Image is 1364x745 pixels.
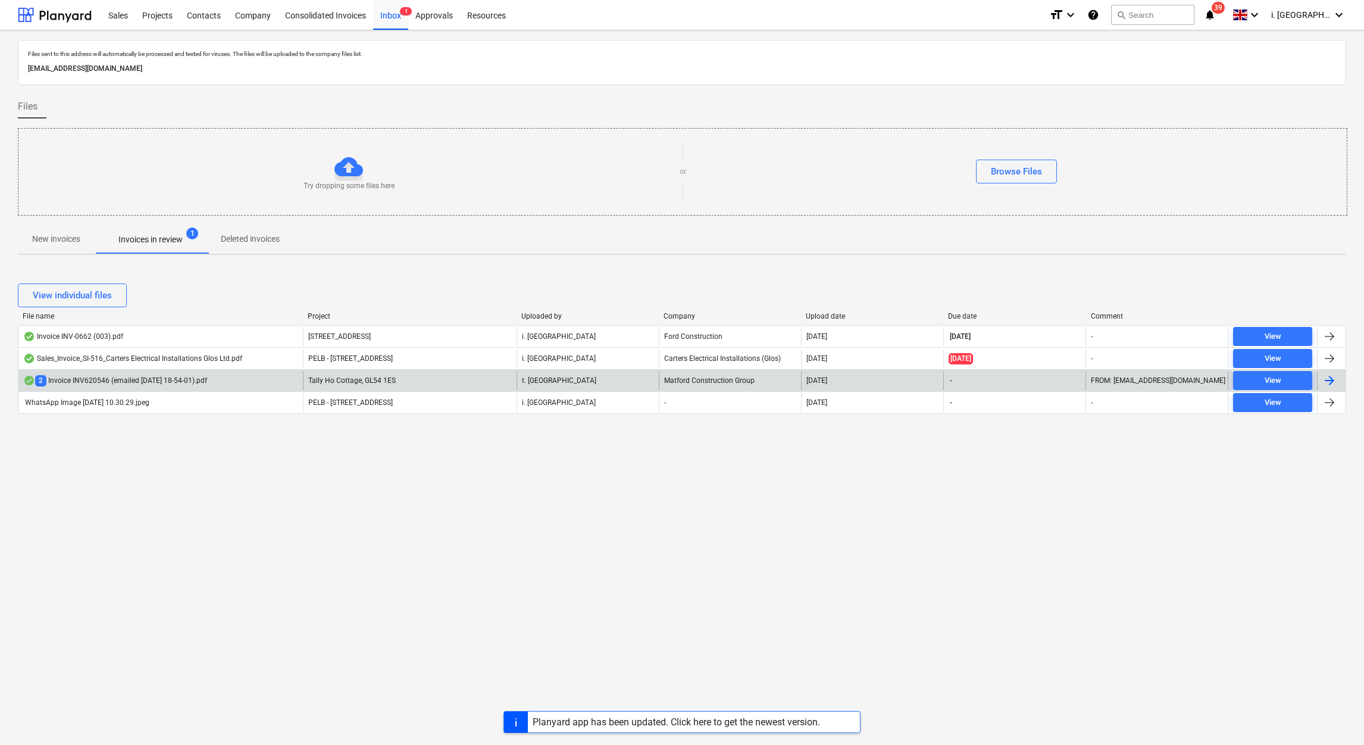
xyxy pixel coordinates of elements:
[1247,8,1262,22] i: keyboard_arrow_down
[308,354,393,363] span: PELB - Castle lane, Moreton Valence, GL2 7NE
[1265,396,1281,410] div: View
[806,332,827,341] div: [DATE]
[308,312,512,320] div: Project
[1332,8,1346,22] i: keyboard_arrow_down
[949,353,973,364] span: [DATE]
[28,63,1336,75] p: [EMAIL_ADDRESS][DOMAIN_NAME]
[1233,327,1312,346] button: View
[35,375,46,386] span: 2
[23,354,242,363] div: Sales_Invoice_SI-516_Carters Electrical Installations Glos Ltd.pdf
[949,332,972,342] span: [DATE]
[1233,371,1312,390] button: View
[659,371,801,390] div: Matford Construction Group
[806,354,827,363] div: [DATE]
[680,167,686,177] p: or
[118,233,183,246] p: Invoices in review
[949,376,953,386] span: -
[1271,10,1331,20] span: i. [GEOGRAPHIC_DATA]
[1087,8,1099,22] i: Knowledge base
[976,160,1057,183] button: Browse Files
[308,332,371,341] span: 6 Hatherley Court Road - Phase 2
[659,327,801,346] div: Ford Construction
[33,288,112,303] div: View individual files
[400,7,412,15] span: 1
[1116,10,1126,20] span: search
[806,398,827,407] div: [DATE]
[1091,398,1093,407] div: -
[1265,330,1281,344] div: View
[949,398,953,408] span: -
[32,233,80,245] p: New invoices
[533,716,820,728] div: Planyard app has been updated. Click here to get the newest version.
[23,332,123,341] div: Invoice INV-0662 (003).pdf
[522,376,596,386] p: t. [GEOGRAPHIC_DATA]
[659,393,801,412] div: -
[23,376,35,385] div: OCR finished
[28,50,1336,58] p: Files sent to this address will automatically be processed and tested for viruses. The files will...
[806,376,827,385] div: [DATE]
[18,128,1347,216] div: Try dropping some files hereorBrowse Files
[304,181,395,191] p: Try dropping some files here
[522,354,596,364] p: i. [GEOGRAPHIC_DATA]
[23,375,207,386] div: Invoice INV620546 (emailed [DATE] 18-54-01).pdf
[1233,349,1312,368] button: View
[1233,393,1312,412] button: View
[23,398,149,407] div: WhatsApp Image [DATE] 10.30.29.jpeg
[991,164,1042,179] div: Browse Files
[1204,8,1216,22] i: notifications
[1304,688,1364,745] iframe: Chat Widget
[1091,312,1224,320] div: Comment
[806,312,938,320] div: Upload date
[186,227,198,239] span: 1
[1063,8,1078,22] i: keyboard_arrow_down
[18,283,127,307] button: View individual files
[1265,352,1281,366] div: View
[948,312,1081,320] div: Due date
[522,332,596,342] p: i. [GEOGRAPHIC_DATA]
[18,99,37,114] span: Files
[1049,8,1063,22] i: format_size
[521,312,654,320] div: Uploaded by
[1091,332,1093,341] div: -
[1111,5,1194,25] button: Search
[1265,374,1281,388] div: View
[23,332,35,341] div: OCR finished
[23,312,298,320] div: File name
[308,376,396,385] span: Tally Ho Cottage, GL54 1ES
[221,233,280,245] p: Deleted invoices
[23,354,35,363] div: OCR finished
[659,349,801,368] div: Carters Electrical Installations (Glos)
[1091,354,1093,363] div: -
[522,398,596,408] p: i. [GEOGRAPHIC_DATA]
[1212,2,1225,14] span: 39
[664,312,796,320] div: Company
[308,398,393,407] span: PELB - Castle lane, Moreton Valence, GL2 7NE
